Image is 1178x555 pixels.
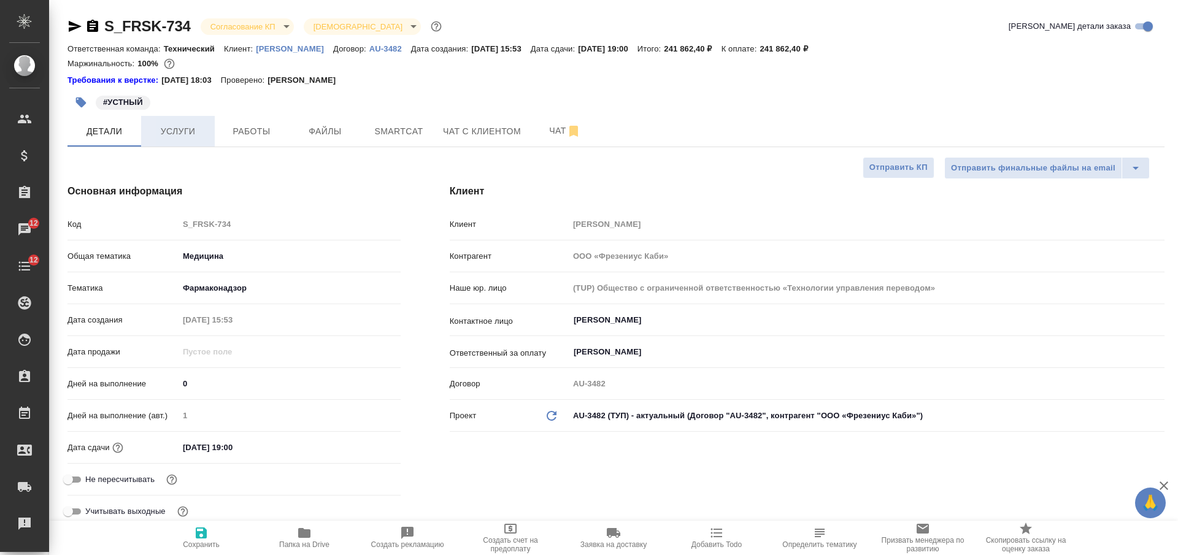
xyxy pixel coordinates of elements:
a: S_FRSK-734 [104,18,191,34]
span: Добавить Todo [691,540,742,549]
p: Договор [450,378,569,390]
p: Тематика [67,282,179,294]
div: Согласование КП [201,18,294,35]
span: Заявка на доставку [580,540,647,549]
p: Дата сдачи: [531,44,578,53]
span: Учитывать выходные [85,505,166,518]
span: Отправить финальные файлы на email [951,161,1115,175]
p: Ответственная команда: [67,44,164,53]
span: Папка на Drive [279,540,329,549]
button: [DEMOGRAPHIC_DATA] [310,21,406,32]
p: Ответственный за оплату [450,347,569,359]
p: Дата продажи [67,346,179,358]
span: Отправить КП [869,161,928,175]
p: Контрагент [450,250,569,262]
p: Код [67,218,179,231]
button: 🙏 [1135,488,1166,518]
button: Заявка на доставку [562,521,665,555]
button: 0.00 RUB; [161,56,177,72]
button: Если добавить услуги и заполнить их объемом, то дата рассчитается автоматически [110,440,126,456]
p: Контактное лицо [450,315,569,327]
button: Open [1158,319,1160,321]
span: 🙏 [1140,490,1161,516]
button: Скопировать ссылку для ЯМессенджера [67,19,82,34]
svg: Отписаться [566,124,581,139]
p: К оплате: [722,44,760,53]
span: Чат [536,123,595,139]
div: AU-3482 (ТУП) - актуальный (Договор "AU-3482", контрагент "ООО «Фрезениус Каби»") [569,405,1165,426]
div: Согласование КП [304,18,421,35]
div: split button [944,157,1150,179]
p: Дата сдачи [67,442,110,454]
p: Дата создания: [411,44,471,53]
span: Призвать менеджера по развитию [879,536,967,553]
input: Пустое поле [179,311,286,329]
span: Услуги [148,124,207,139]
span: Детали [75,124,134,139]
span: 12 [22,254,45,266]
span: Создать рекламацию [371,540,444,549]
button: Создать счет на предоплату [459,521,562,555]
span: Сохранить [183,540,220,549]
input: Пустое поле [569,215,1165,233]
input: Пустое поле [179,407,401,424]
button: Включи, если не хочешь, чтобы указанная дата сдачи изменилась после переставления заказа в 'Подтв... [164,472,180,488]
span: Создать счет на предоплату [466,536,555,553]
div: Медицина [179,246,401,267]
a: 12 [3,251,46,281]
p: Клиент [450,218,569,231]
span: 12 [22,217,45,229]
p: Клиент: [224,44,256,53]
button: Отправить финальные файлы на email [944,157,1122,179]
p: 241 862,40 ₽ [760,44,817,53]
button: Выбери, если сб и вс нужно считать рабочими днями для выполнения заказа. [175,503,191,519]
span: Скопировать ссылку на оценку заказа [982,536,1070,553]
button: Добавить Todo [665,521,768,555]
span: Не пересчитывать [85,473,155,486]
button: Скопировать ссылку [85,19,100,34]
p: Дней на выполнение (авт.) [67,410,179,422]
button: Добавить тэг [67,89,94,116]
button: Создать рекламацию [356,521,459,555]
button: Отправить КП [863,157,934,178]
a: 12 [3,214,46,245]
p: 100% [137,59,161,68]
input: Пустое поле [179,215,401,233]
div: Нажми, чтобы открыть папку с инструкцией [67,74,161,86]
input: Пустое поле [569,279,1165,297]
span: Определить тематику [782,540,857,549]
p: [DATE] 18:03 [161,74,221,86]
p: Наше юр. лицо [450,282,569,294]
h4: Основная информация [67,184,401,199]
p: Проверено: [221,74,268,86]
a: [PERSON_NAME] [256,43,333,53]
button: Папка на Drive [253,521,356,555]
span: Чат с клиентом [443,124,521,139]
span: Файлы [296,124,355,139]
p: Дней на выполнение [67,378,179,390]
p: AU-3482 [369,44,411,53]
p: Технический [164,44,224,53]
p: Маржинальность: [67,59,137,68]
p: Дата создания [67,314,179,326]
p: 241 862,40 ₽ [664,44,721,53]
button: Согласование КП [207,21,279,32]
span: Работы [222,124,281,139]
span: [PERSON_NAME] детали заказа [1009,20,1131,33]
p: [DATE] 19:00 [578,44,637,53]
input: Пустое поле [179,343,286,361]
button: Open [1158,351,1160,353]
span: УСТНЫЙ [94,96,152,107]
button: Определить тематику [768,521,871,555]
p: Проект [450,410,477,422]
p: [PERSON_NAME] [268,74,345,86]
p: [PERSON_NAME] [256,44,333,53]
div: Фармаконадзор [179,278,401,299]
button: Сохранить [150,521,253,555]
span: Smartcat [369,124,428,139]
input: ✎ Введи что-нибудь [179,375,401,392]
a: Требования к верстке: [67,74,161,86]
p: [DATE] 15:53 [471,44,531,53]
button: Призвать менеджера по развитию [871,521,974,555]
input: Пустое поле [569,247,1165,265]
